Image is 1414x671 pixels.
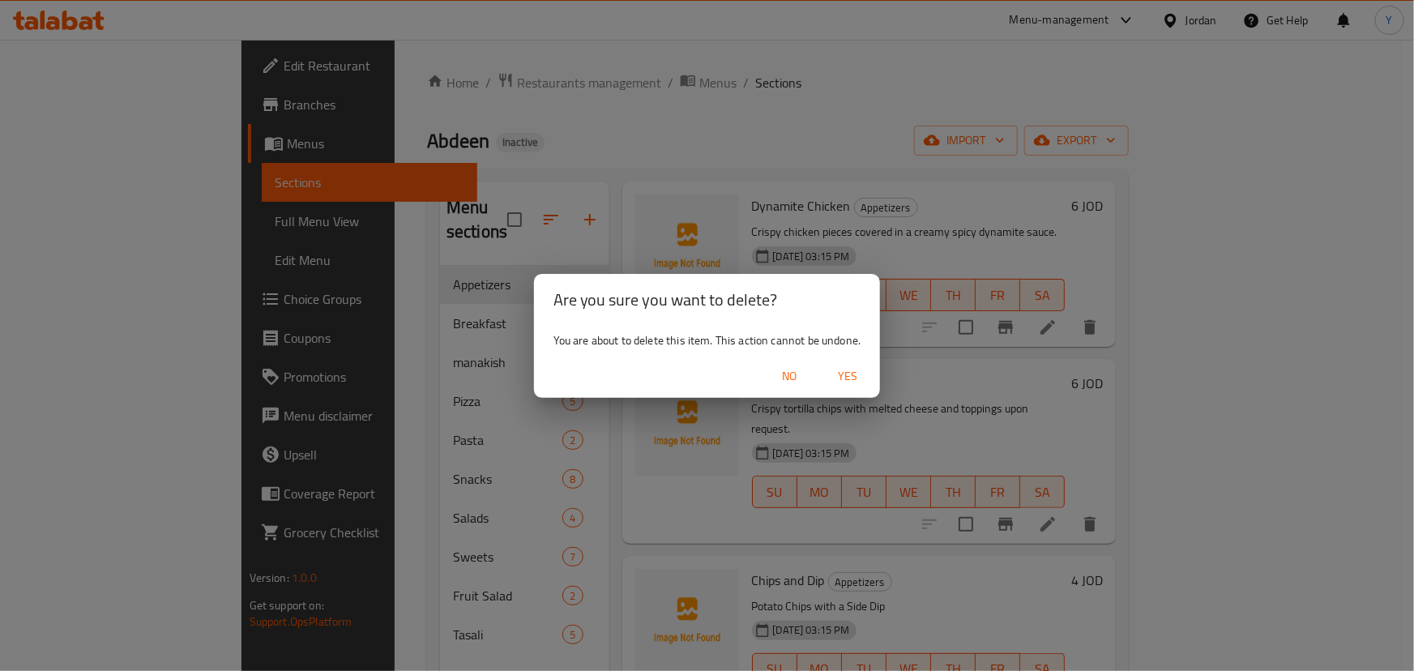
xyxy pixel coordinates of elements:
[763,361,815,391] button: No
[828,366,867,387] span: Yes
[822,361,874,391] button: Yes
[770,366,809,387] span: No
[534,326,881,355] div: You are about to delete this item. This action cannot be undone.
[553,287,861,313] h2: Are you sure you want to delete?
